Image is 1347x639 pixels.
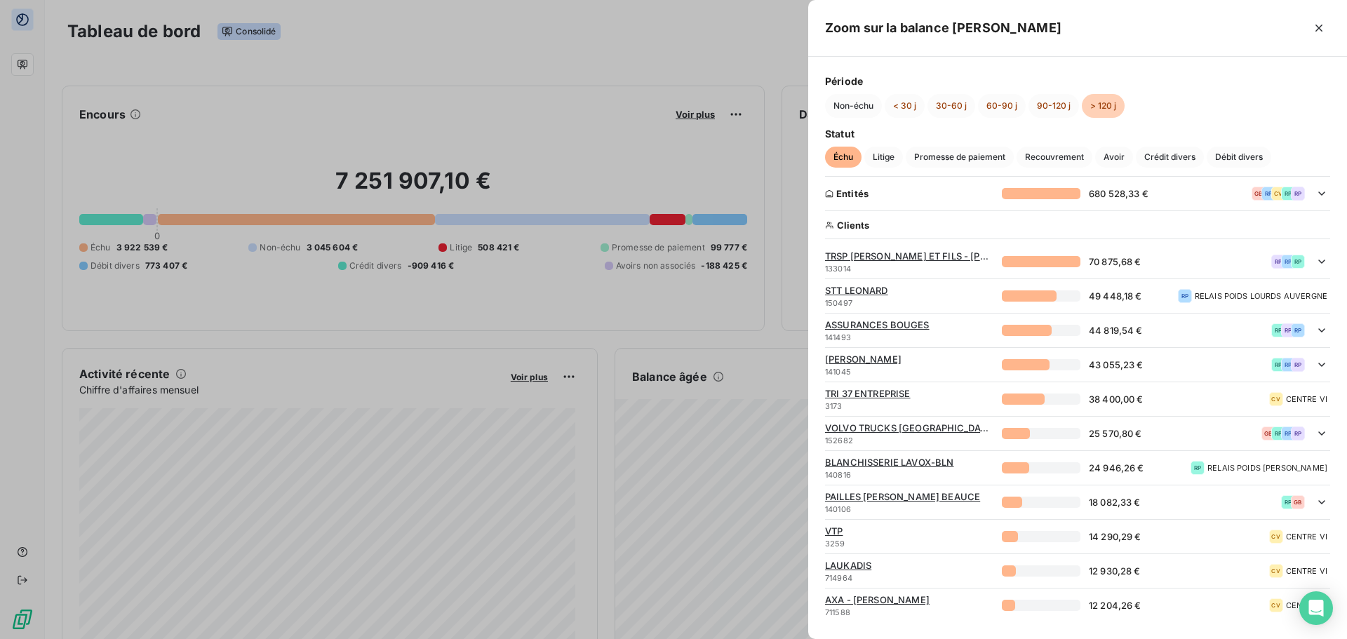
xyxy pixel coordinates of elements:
[825,491,993,502] span: PAILLES [PERSON_NAME] BEAUCE
[906,147,1014,168] button: Promesse de paiement
[1291,187,1305,201] div: RP
[978,94,1026,118] button: 60-90 j
[1261,187,1275,201] div: RP
[825,147,862,168] button: Échu
[825,74,1330,88] span: Période
[927,94,975,118] button: 30-60 j
[1269,392,1283,406] div: CV
[825,402,993,410] span: 3173
[1089,359,1144,370] span: 43 055,23 €
[825,368,993,376] span: 141045
[825,18,1061,38] h5: Zoom sur la balance [PERSON_NAME]
[864,147,903,168] button: Litige
[825,436,993,445] span: 152682
[1089,290,1142,302] span: 49 448,18 €
[825,539,993,548] span: 3259
[1095,147,1133,168] button: Avoir
[825,126,1330,141] span: Statut
[1191,461,1205,475] div: RP
[1291,358,1305,372] div: RP
[1291,495,1305,509] div: GB
[1281,358,1295,372] div: RP
[1089,600,1141,611] span: 12 204,26 €
[1286,601,1330,610] span: CENTRE VI
[1286,395,1330,403] span: CENTRE VI
[825,471,993,479] span: 140816
[1252,187,1266,201] div: GB
[1291,255,1305,269] div: RP
[825,333,993,342] span: 141493
[837,220,949,231] span: Clients
[1089,428,1142,439] span: 25 570,80 €
[825,250,993,262] span: TRSP [PERSON_NAME] ET FILS - [PERSON_NAME]
[1207,147,1271,168] button: Débit divers
[1089,565,1141,577] span: 12 930,28 €
[1286,532,1330,541] span: CENTRE VI
[1271,358,1285,372] div: RP
[825,285,993,296] span: STT LEONARD
[1089,497,1141,508] span: 18 082,33 €
[1089,531,1141,542] span: 14 290,29 €
[825,422,993,433] span: VOLVO TRUCKS [GEOGRAPHIC_DATA]
[1271,323,1285,337] div: RP
[1269,598,1283,612] div: CV
[1178,289,1192,303] div: RP
[1089,462,1144,473] span: 24 946,26 €
[1089,325,1143,336] span: 44 819,54 €
[1281,187,1295,201] div: RP
[1269,530,1283,544] div: CV
[1017,147,1092,168] button: Recouvrement
[1271,255,1285,269] div: RP
[825,525,993,537] span: VTP
[825,264,993,273] span: 133014
[1281,426,1295,440] div: RP
[1281,495,1295,509] div: RP
[825,594,993,605] span: AXA - [PERSON_NAME]
[1082,94,1125,118] button: > 120 j
[1286,567,1330,575] span: CENTRE VI
[1281,255,1295,269] div: RP
[1261,426,1275,440] div: GB
[1207,464,1330,472] span: RELAIS POIDS [PERSON_NAME]
[1089,256,1141,267] span: 70 875,68 €
[1136,147,1204,168] button: Crédit divers
[1269,564,1283,578] div: CV
[825,319,993,330] span: ASSURANCES BOUGES
[1089,394,1144,405] span: 38 400,00 €
[825,560,993,571] span: LAUKADIS
[1195,292,1330,300] span: RELAIS POIDS LOURDS AUVERGNE
[825,574,993,582] span: 714964
[825,94,882,118] button: Non-échu
[885,94,925,118] button: < 30 j
[825,457,993,468] span: BLANCHISSERIE LAVOX-BLN
[825,299,993,307] span: 150497
[1291,323,1305,337] div: RP
[825,388,993,399] span: TRI 37 ENTREPRISE
[1291,426,1305,440] div: RP
[1271,187,1285,201] div: CV
[1089,188,1148,199] span: 680 528,33 €
[825,354,993,365] span: [PERSON_NAME]
[825,505,993,513] span: 140106
[1299,591,1333,625] div: Open Intercom Messenger
[1271,426,1285,440] div: RP
[1281,323,1295,337] div: RP
[825,608,993,617] span: 711588
[1028,94,1079,118] button: 90-120 j
[836,188,869,199] span: Entités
